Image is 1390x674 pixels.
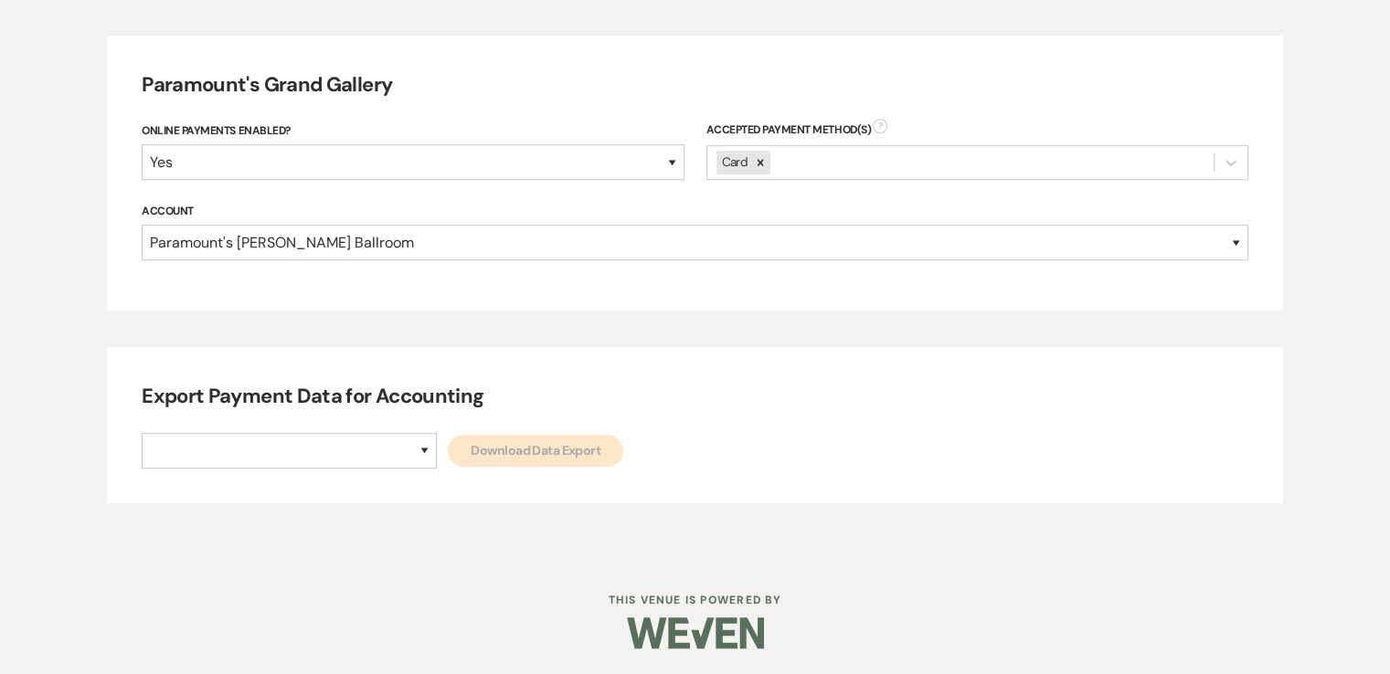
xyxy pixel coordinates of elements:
[448,435,623,467] button: Download Data Export
[142,121,684,142] label: Online Payments Enabled?
[716,151,750,174] div: Card
[627,601,764,665] img: Weven Logo
[706,121,1248,138] div: Accepted Payment Method(s)
[873,119,887,133] span: ?
[142,383,1248,411] h4: Export Payment Data for Accounting
[142,71,1248,100] h4: Paramount's Grand Gallery
[142,202,1248,222] label: Account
